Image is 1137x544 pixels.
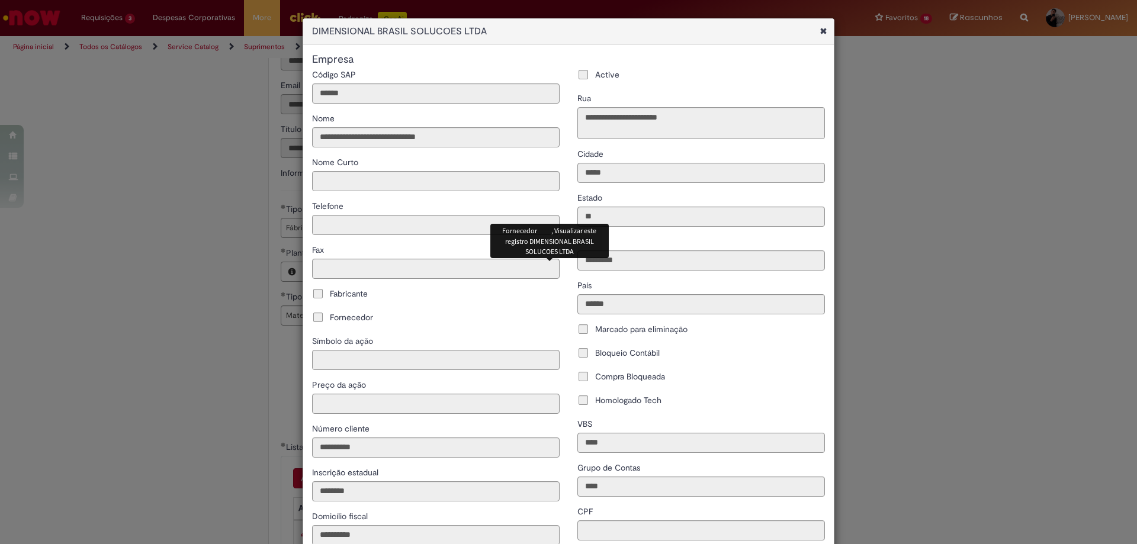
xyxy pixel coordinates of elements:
input: Preço da ação [312,394,560,414]
span: Marcado para eliminação [595,323,688,335]
span: DIMENSIONAL BRASIL SOLUCOES LTDA [312,25,773,38]
input: Estado [577,207,825,227]
span: Somente leitura - Grupo de Contas [577,462,643,473]
span: Empresa [312,53,354,66]
div: Fornecedor , Visualizar este registro DIMENSIONAL BRASIL SOLUCOES LTDA [490,224,609,257]
input: Inscrição estadual [312,481,560,501]
input: VBS [577,433,825,453]
span: Somente leitura - CPF [577,506,595,517]
i: Fechar Janela [812,18,834,44]
span: Somente leitura - Sua cidade ou município [577,149,606,159]
input: Grupo de Contas [577,477,825,497]
span: Somente leitura - Seu país [577,280,594,291]
span: Fornecedor [330,311,373,323]
input: País [577,294,825,314]
span: Bloqueio Contábil [595,347,660,359]
span: Somente leitura - Nome de sua empresa [312,113,337,124]
span: Somente leitura - Número de fax [312,244,326,255]
span: Somente leitura - Nome Curto [312,157,361,168]
textarea: Rua [577,107,825,139]
span: Compra Bloqueada [595,371,665,382]
span: Fabricante [330,288,368,300]
span: Active [595,69,619,81]
input: CPF [577,520,825,540]
span: Somente leitura - Código SAP [312,69,358,80]
span: Somente leitura - Seu preço da ação [312,379,368,390]
input: Nome Curto [312,171,560,191]
span: Somente leitura - Inscrição estadual [312,467,381,478]
span: Somente leitura - Domicílio fiscal [312,511,370,522]
input: Símbolo da ação [312,350,560,370]
label: Se este perfil for um perfil de fornecedor [312,311,373,323]
input: Telefone [312,215,560,235]
span: Somente leitura - Sua rua [577,93,593,104]
input: Cidade [577,163,825,183]
label: Se este perfil for um perfil de fabricante [312,288,368,300]
input: Nome [312,127,560,147]
input: CEP [577,250,825,271]
input: Número cliente [312,437,560,458]
span: Somente leitura - Número cliente [312,423,372,434]
span: Somente leitura - VBS [577,419,595,429]
span: Homologado Tech [595,394,661,406]
span: Somente leitura - Seu número de telefone [312,201,346,211]
span: Somente leitura - Seu estado ou província [577,192,605,203]
input: Fax [312,259,560,279]
span: Somente leitura - Seu símbolo da ação [312,336,375,346]
input: Código SAP [312,83,560,104]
